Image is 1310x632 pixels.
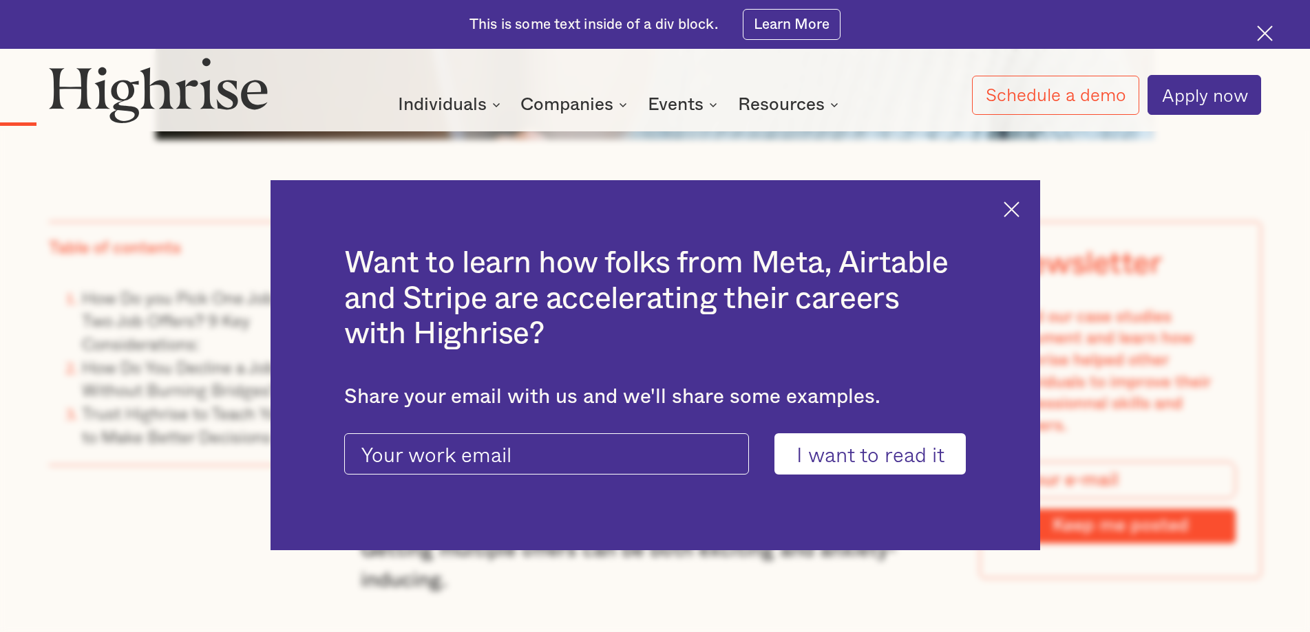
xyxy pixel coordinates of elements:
a: Schedule a demo [972,76,1139,115]
input: Your work email [344,433,750,474]
img: Cross icon [1004,201,1020,217]
div: Companies [520,96,613,113]
div: Resources [738,96,825,113]
img: Cross icon [1257,25,1273,41]
div: Individuals [398,96,505,113]
a: Apply now [1148,75,1260,115]
div: Resources [738,96,843,113]
a: Learn More [743,9,841,40]
div: Events [648,96,704,113]
div: Share your email with us and we'll share some examples. [344,385,966,409]
div: Events [648,96,721,113]
div: Companies [520,96,631,113]
div: This is some text inside of a div block. [469,15,718,34]
h2: Want to learn how folks from Meta, Airtable and Stripe are accelerating their careers with Highrise? [344,246,966,352]
div: Individuals [398,96,487,113]
input: I want to read it [774,433,966,474]
img: Highrise logo [49,57,268,123]
form: current-ascender-blog-article-modal-form [344,433,966,474]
